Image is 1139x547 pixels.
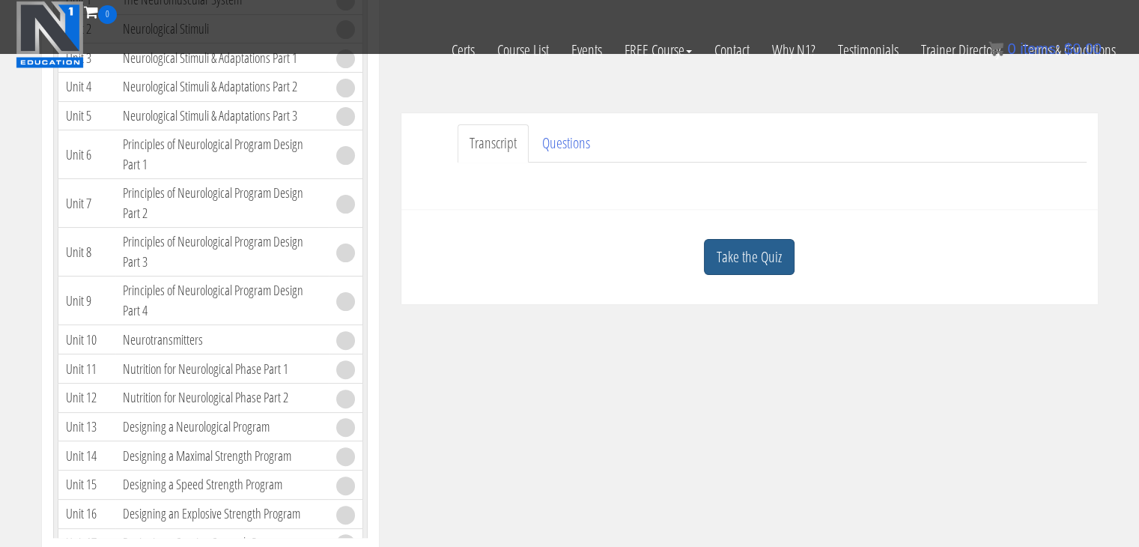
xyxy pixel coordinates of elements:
[115,276,328,325] td: Principles of Neurological Program Design Part 4
[115,354,328,384] td: Nutrition for Neurological Phase Part 1
[58,325,115,354] td: Unit 10
[16,1,84,68] img: n1-education
[1020,40,1060,57] span: items:
[58,499,115,528] td: Unit 16
[58,471,115,500] td: Unit 15
[58,179,115,228] td: Unit 7
[84,1,117,22] a: 0
[988,41,1003,56] img: icon11.png
[115,228,328,276] td: Principles of Neurological Program Design Part 3
[458,124,529,163] a: Transcript
[58,130,115,179] td: Unit 6
[115,179,328,228] td: Principles of Neurological Program Design Part 2
[1064,40,1102,57] bdi: 0.00
[486,24,560,76] a: Course List
[1064,40,1072,57] span: $
[115,72,328,101] td: Neurological Stimuli & Adaptations Part 2
[560,24,613,76] a: Events
[440,24,486,76] a: Certs
[115,471,328,500] td: Designing a Speed Strength Program
[58,72,115,101] td: Unit 4
[58,276,115,325] td: Unit 9
[58,383,115,412] td: Unit 12
[115,412,328,441] td: Designing a Neurological Program
[988,40,1102,57] a: 0 items: $0.00
[910,24,1012,76] a: Trainer Directory
[58,441,115,471] td: Unit 14
[58,354,115,384] td: Unit 11
[761,24,827,76] a: Why N1?
[1012,24,1127,76] a: Terms & Conditions
[58,412,115,441] td: Unit 13
[827,24,910,76] a: Testimonials
[115,101,328,130] td: Neurological Stimuli & Adaptations Part 3
[1007,40,1015,57] span: 0
[58,228,115,276] td: Unit 8
[530,124,602,163] a: Questions
[703,24,761,76] a: Contact
[115,383,328,412] td: Nutrition for Neurological Phase Part 2
[613,24,703,76] a: FREE Course
[704,239,795,276] a: Take the Quiz
[115,441,328,471] td: Designing a Maximal Strength Program
[115,130,328,179] td: Principles of Neurological Program Design Part 1
[115,499,328,528] td: Designing an Explosive Strength Program
[98,5,117,24] span: 0
[115,325,328,354] td: Neurotransmitters
[58,101,115,130] td: Unit 5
